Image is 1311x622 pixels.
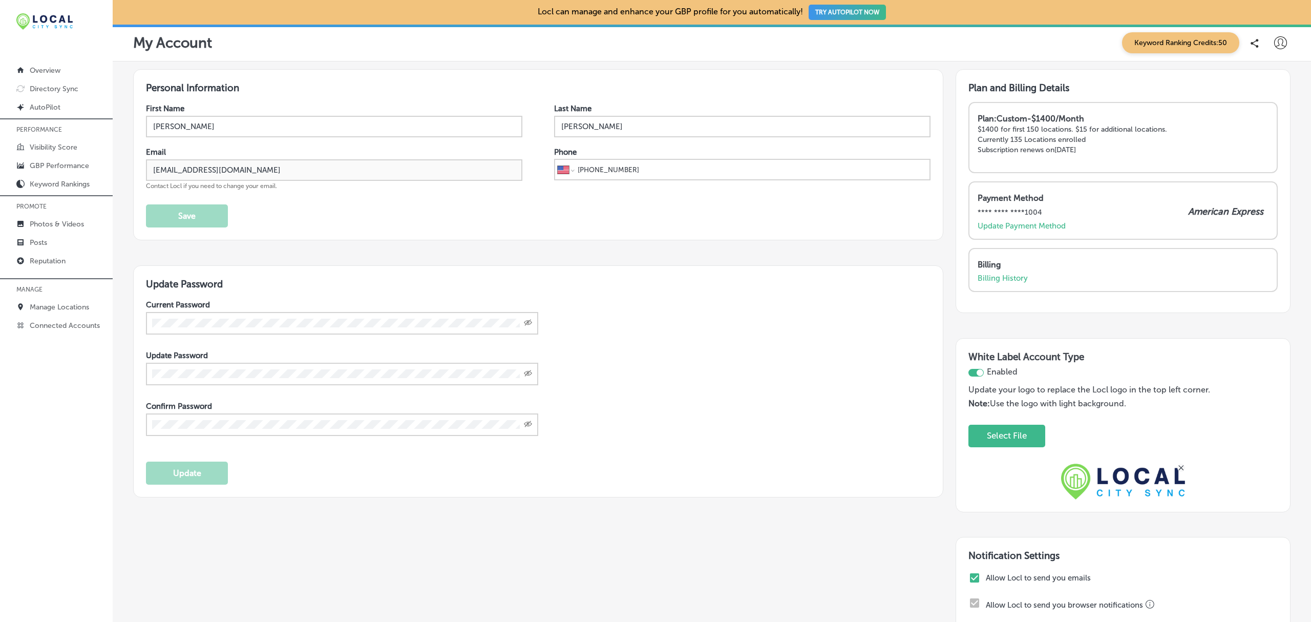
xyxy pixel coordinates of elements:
label: Phone [554,148,577,157]
p: Update your logo to replace the Locl logo in the top left corner. [968,385,1265,399]
label: Confirm Password [146,402,212,411]
p: Manage Locations [30,303,89,312]
p: $1400 for first 150 locations. $15 for additional locations. [978,125,1268,134]
p: GBP Performance [30,161,89,170]
label: First Name [146,104,184,113]
h3: Notification Settings [968,550,1278,562]
span: Toggle password visibility [524,369,532,379]
span: Keyword Ranking Credits: 50 [1122,32,1239,53]
p: Posts [30,238,47,247]
button: Save [146,204,228,227]
input: Enter First Name [146,116,522,137]
label: Last Name [554,104,591,113]
input: Enter Email [146,159,522,181]
strong: Note: [968,399,990,408]
p: Reputation [30,257,66,265]
p: Subscription renews on [DATE] [978,146,1268,154]
button: Update [146,462,228,485]
p: Payment Method [978,193,1263,203]
p: Visibility Score [30,143,77,152]
input: Phone number [577,160,927,179]
label: Email [146,148,166,157]
h3: Plan and Billing Details [968,82,1278,94]
span: Contact Locl if you need to change your email. [146,182,277,190]
h3: Personal Information [146,82,931,94]
span: Toggle password visibility [524,420,532,429]
label: Allow Locl to send you browser notifications [986,600,1143,610]
p: Photos & Videos [30,220,84,229]
button: TRY AUTOPILOT NOW [809,5,886,20]
p: American Express [1188,206,1263,217]
h3: White Label Account Type [968,351,1278,367]
label: Update Password [146,351,208,360]
input: Enter Last Name [554,116,931,137]
p: Billing [978,260,1263,269]
p: AutoPilot [30,103,60,112]
label: Current Password [146,300,210,309]
span: Toggle password visibility [524,319,532,328]
p: My Account [133,34,212,51]
button: Select File [981,425,1033,446]
span: Enabled [987,367,1018,377]
a: Update Payment Method [978,221,1066,231]
h3: Update Password [146,278,931,290]
p: Connected Accounts [30,321,100,330]
p: Use the logo with light background. [968,399,1265,408]
p: Overview [30,66,60,75]
div: Uppy Dashboard [968,425,1265,448]
p: Keyword Rankings [30,180,90,189]
p: Currently 135 Locations enrolled [978,135,1268,144]
img: 12321ecb-abad-46dd-be7f-2600e8d3409flocal-city-sync-logo-rectangle.png [16,13,73,30]
p: Directory Sync [30,85,78,93]
label: Allow Locl to send you emails [986,573,1275,583]
button: Please check your browser notification settings if you are not able to adjust this field. [1146,600,1155,609]
a: Billing History [978,274,1028,283]
strong: Plan: Custom - $1400/Month [978,114,1084,123]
